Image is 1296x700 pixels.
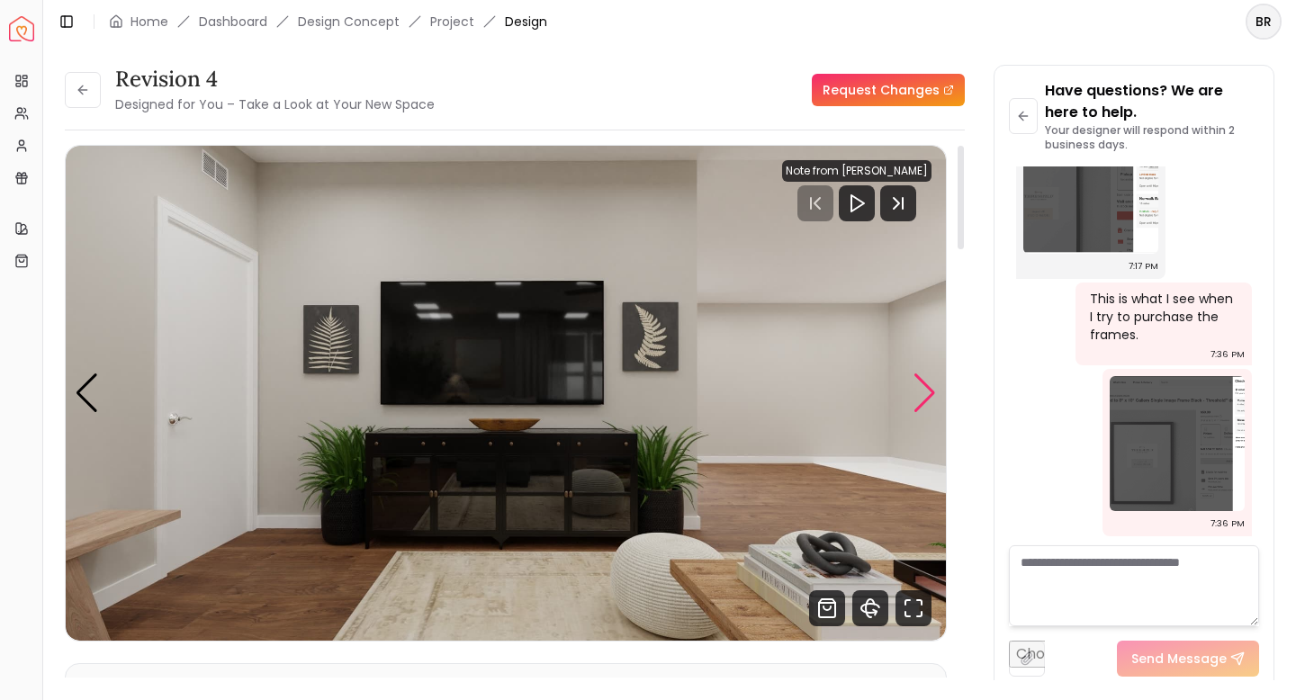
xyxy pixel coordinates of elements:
svg: Shop Products from this design [809,590,845,626]
span: Design [505,13,547,31]
p: Have questions? We are here to help. [1045,80,1259,123]
p: Your designer will respond within 2 business days. [1045,123,1259,152]
a: Project [430,13,474,31]
a: Spacejoy [9,16,34,41]
svg: Next Track [880,185,916,221]
button: BR [1246,4,1282,40]
div: 7:17 PM [1129,257,1158,275]
div: Next slide [913,373,937,413]
div: 7:36 PM [1210,346,1245,363]
img: Spacejoy Logo [9,16,34,41]
div: 4 / 6 [66,146,946,641]
h3: Revision 4 [115,65,435,94]
img: Design Render 1 [66,146,946,641]
div: Previous slide [75,373,99,413]
span: BR [1247,5,1280,38]
li: Design Concept [298,13,400,31]
div: Note from [PERSON_NAME] [782,160,931,182]
a: Dashboard [199,13,267,31]
a: Request Changes [812,74,965,106]
small: Designed for You – Take a Look at Your New Space [115,95,435,113]
div: 7:36 PM [1210,515,1245,533]
div: This is what I see when I try to purchase the frames. [1090,290,1235,344]
a: Home [130,13,168,31]
img: Chat Image [1023,119,1158,254]
div: Carousel [66,146,946,641]
img: Chat Image [1110,376,1245,511]
svg: Play [846,193,868,214]
svg: 360 View [852,590,888,626]
svg: Fullscreen [895,590,931,626]
nav: breadcrumb [109,13,547,31]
